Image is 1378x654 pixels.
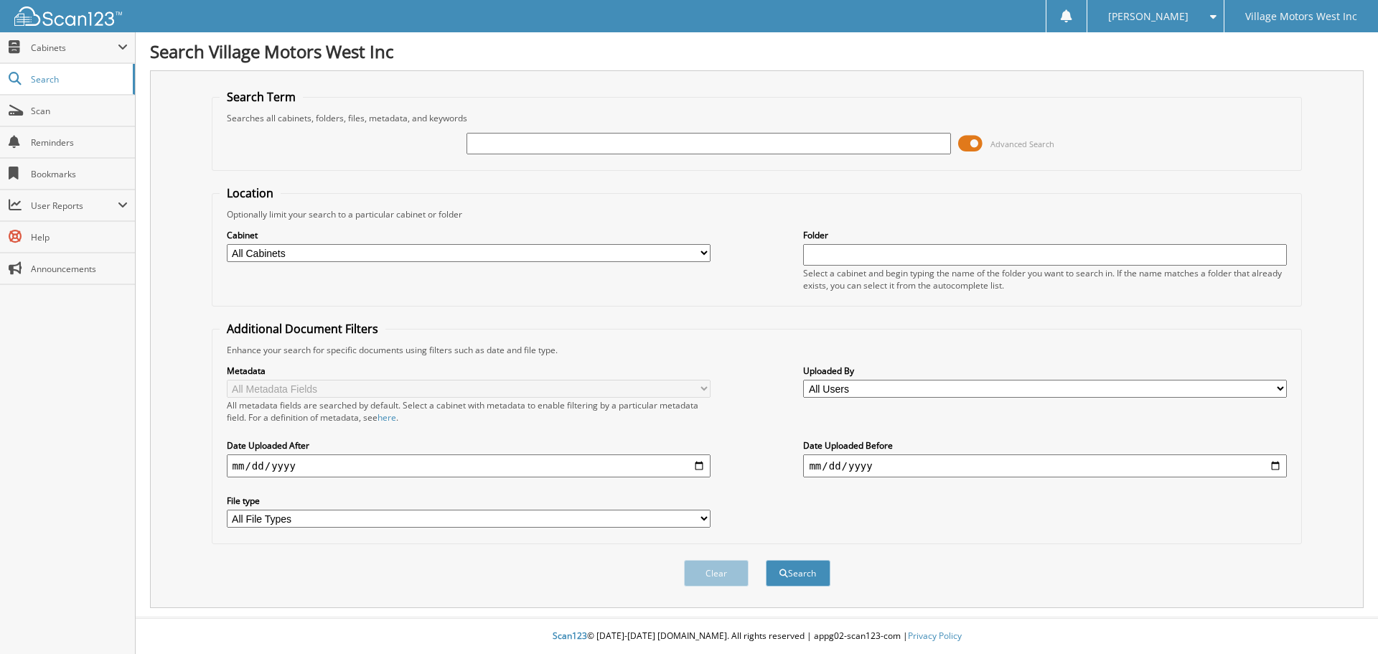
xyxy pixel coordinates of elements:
span: User Reports [31,200,118,212]
button: Clear [684,560,749,587]
a: here [378,411,396,424]
div: Enhance your search for specific documents using filters such as date and file type. [220,344,1295,356]
span: Bookmarks [31,168,128,180]
span: Village Motors West Inc [1245,12,1357,21]
legend: Additional Document Filters [220,321,385,337]
label: File type [227,495,711,507]
input: end [803,454,1287,477]
label: Cabinet [227,229,711,241]
span: Advanced Search [990,139,1054,149]
legend: Search Term [220,89,303,105]
button: Search [766,560,830,587]
label: Date Uploaded After [227,439,711,452]
a: Privacy Policy [908,630,962,642]
span: Scan [31,105,128,117]
span: Help [31,231,128,243]
span: Reminders [31,136,128,149]
span: Announcements [31,263,128,275]
label: Uploaded By [803,365,1287,377]
div: All metadata fields are searched by default. Select a cabinet with metadata to enable filtering b... [227,399,711,424]
div: Select a cabinet and begin typing the name of the folder you want to search in. If the name match... [803,267,1287,291]
label: Date Uploaded Before [803,439,1287,452]
label: Folder [803,229,1287,241]
span: [PERSON_NAME] [1108,12,1189,21]
legend: Location [220,185,281,201]
div: © [DATE]-[DATE] [DOMAIN_NAME]. All rights reserved | appg02-scan123-com | [136,619,1378,654]
label: Metadata [227,365,711,377]
img: scan123-logo-white.svg [14,6,122,26]
div: Searches all cabinets, folders, files, metadata, and keywords [220,112,1295,124]
span: Cabinets [31,42,118,54]
span: Search [31,73,126,85]
div: Optionally limit your search to a particular cabinet or folder [220,208,1295,220]
span: Scan123 [553,630,587,642]
h1: Search Village Motors West Inc [150,39,1364,63]
input: start [227,454,711,477]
